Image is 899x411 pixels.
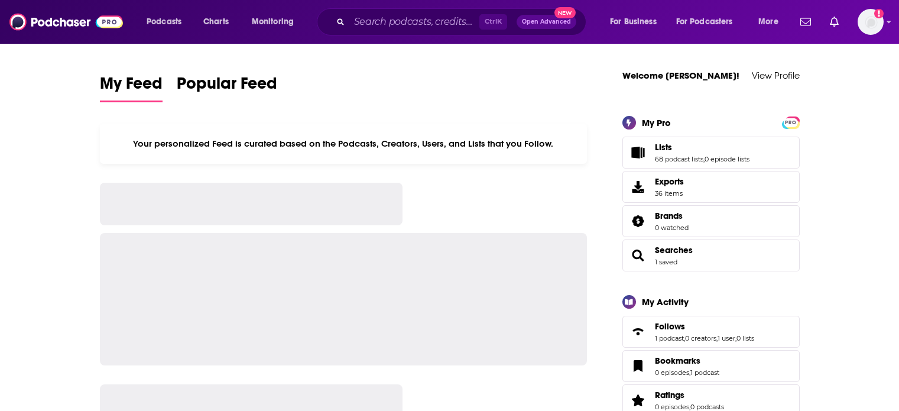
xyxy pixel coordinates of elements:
[784,117,798,126] a: PRO
[622,70,739,81] a: Welcome [PERSON_NAME]!
[100,124,588,164] div: Your personalized Feed is curated based on the Podcasts, Creators, Users, and Lists that you Follow.
[622,171,800,203] a: Exports
[627,358,650,374] a: Bookmarks
[689,368,690,377] span: ,
[736,334,754,342] a: 0 lists
[655,321,754,332] a: Follows
[716,334,718,342] span: ,
[100,73,163,102] a: My Feed
[655,211,689,221] a: Brands
[676,14,733,30] span: For Podcasters
[796,12,816,32] a: Show notifications dropdown
[177,73,277,101] span: Popular Feed
[655,189,684,198] span: 36 items
[655,390,724,400] a: Ratings
[784,118,798,127] span: PRO
[655,224,689,232] a: 0 watched
[655,155,703,163] a: 68 podcast lists
[655,258,677,266] a: 1 saved
[655,334,684,342] a: 1 podcast
[602,12,671,31] button: open menu
[655,176,684,187] span: Exports
[627,323,650,340] a: Follows
[825,12,843,32] a: Show notifications dropdown
[703,155,705,163] span: ,
[642,296,689,308] div: My Activity
[349,12,479,31] input: Search podcasts, credits, & more...
[752,70,800,81] a: View Profile
[684,334,685,342] span: ,
[655,321,685,332] span: Follows
[100,73,163,101] span: My Feed
[622,137,800,169] span: Lists
[610,14,657,30] span: For Business
[655,355,719,366] a: Bookmarks
[655,355,700,366] span: Bookmarks
[479,14,507,30] span: Ctrl K
[252,14,294,30] span: Monitoring
[9,11,123,33] img: Podchaser - Follow, Share and Rate Podcasts
[655,390,684,400] span: Ratings
[196,12,236,31] a: Charts
[522,19,571,25] span: Open Advanced
[655,368,689,377] a: 0 episodes
[655,403,689,411] a: 0 episodes
[203,14,229,30] span: Charts
[622,316,800,348] span: Follows
[554,7,576,18] span: New
[627,392,650,409] a: Ratings
[517,15,576,29] button: Open AdvancedNew
[622,240,800,271] span: Searches
[718,334,735,342] a: 1 user
[328,8,598,35] div: Search podcasts, credits, & more...
[627,247,650,264] a: Searches
[177,73,277,102] a: Popular Feed
[689,403,690,411] span: ,
[685,334,716,342] a: 0 creators
[735,334,736,342] span: ,
[874,9,884,18] svg: Add a profile image
[244,12,309,31] button: open menu
[758,14,778,30] span: More
[655,142,672,153] span: Lists
[138,12,197,31] button: open menu
[642,117,671,128] div: My Pro
[655,142,749,153] a: Lists
[655,245,693,255] a: Searches
[655,211,683,221] span: Brands
[690,368,719,377] a: 1 podcast
[858,9,884,35] button: Show profile menu
[668,12,750,31] button: open menu
[622,350,800,382] span: Bookmarks
[705,155,749,163] a: 0 episode lists
[627,179,650,195] span: Exports
[858,9,884,35] span: Logged in as NickG
[750,12,793,31] button: open menu
[690,403,724,411] a: 0 podcasts
[627,144,650,161] a: Lists
[627,213,650,229] a: Brands
[858,9,884,35] img: User Profile
[622,205,800,237] span: Brands
[147,14,181,30] span: Podcasts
